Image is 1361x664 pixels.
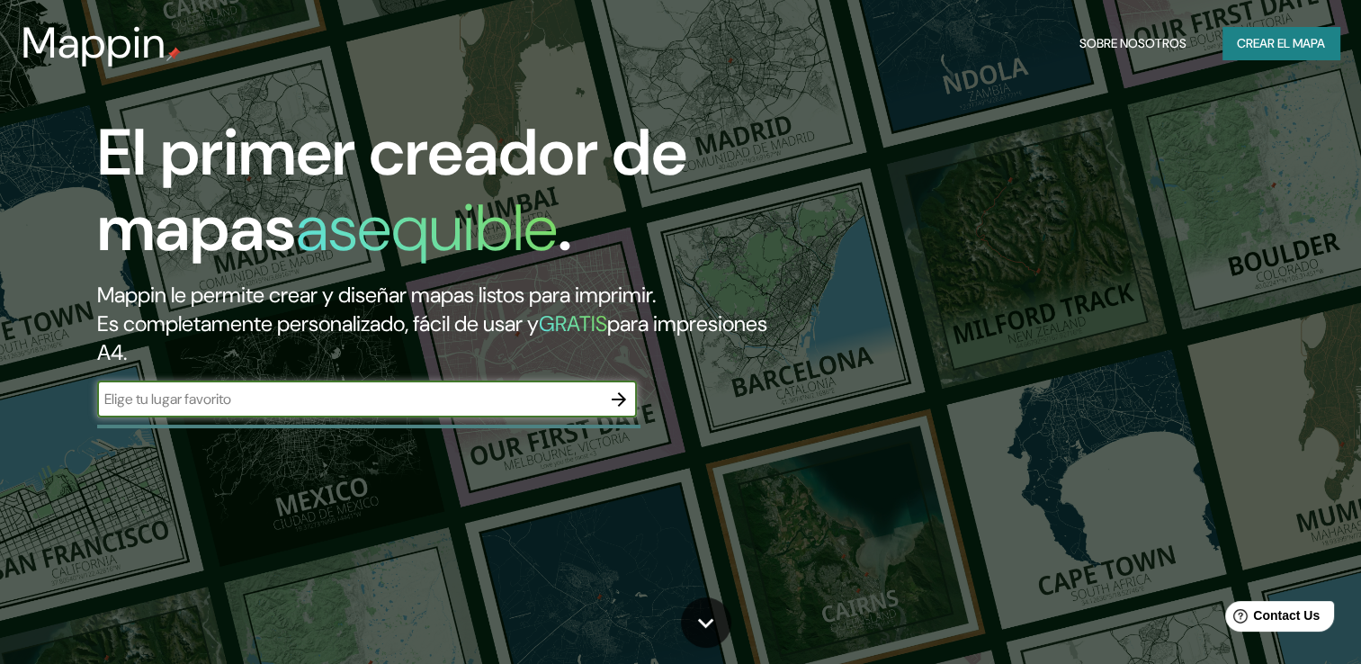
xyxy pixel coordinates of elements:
[97,389,601,409] input: Elige tu lugar favorito
[539,310,607,337] h5: GRATIS
[1222,27,1339,60] button: Crear el mapa
[22,18,166,68] h3: Mappin
[1079,32,1186,55] font: Sobre nosotros
[97,115,778,281] h1: El primer creador de mapas .
[1201,594,1341,644] iframe: Help widget launcher
[296,186,558,270] h1: asequible
[1237,32,1325,55] font: Crear el mapa
[166,47,181,61] img: mappin-pin
[97,281,778,367] h2: Mappin le permite crear y diseñar mapas listos para imprimir. Es completamente personalizado, fác...
[1072,27,1194,60] button: Sobre nosotros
